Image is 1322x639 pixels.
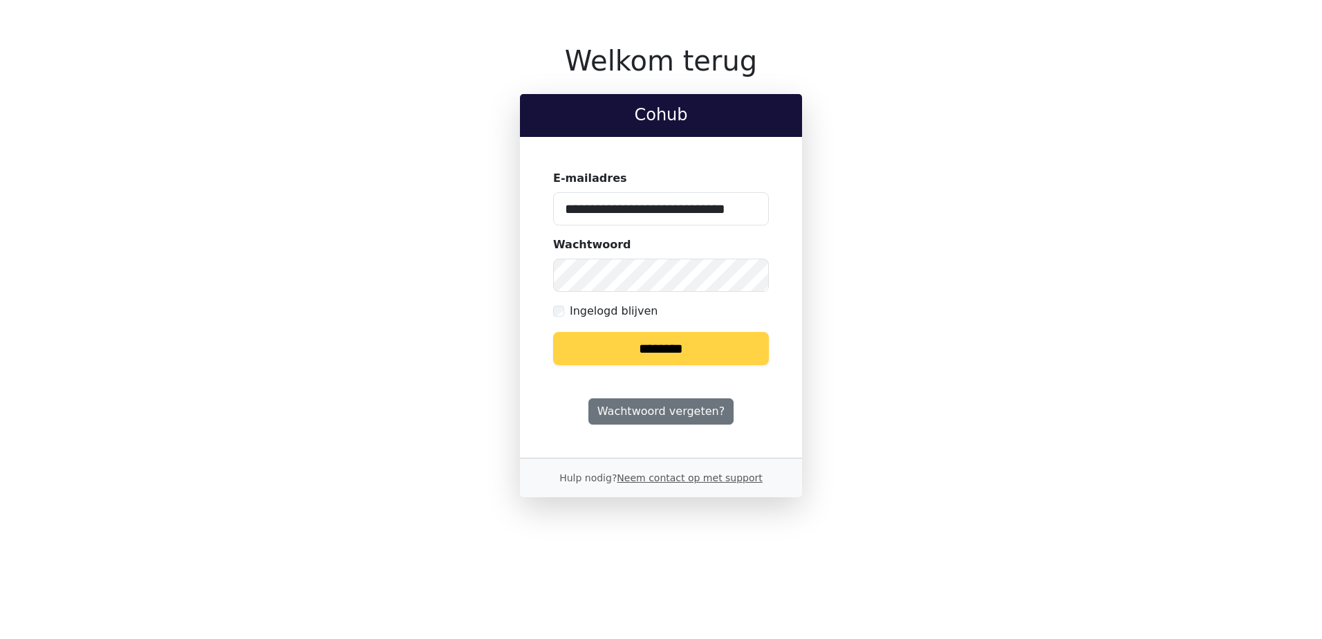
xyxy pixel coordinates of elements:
[531,105,791,125] h2: Cohub
[570,303,658,319] label: Ingelogd blijven
[553,170,627,187] label: E-mailadres
[553,237,631,253] label: Wachtwoord
[520,44,802,77] h1: Welkom terug
[617,472,762,483] a: Neem contact op met support
[588,398,734,425] a: Wachtwoord vergeten?
[559,472,763,483] small: Hulp nodig?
